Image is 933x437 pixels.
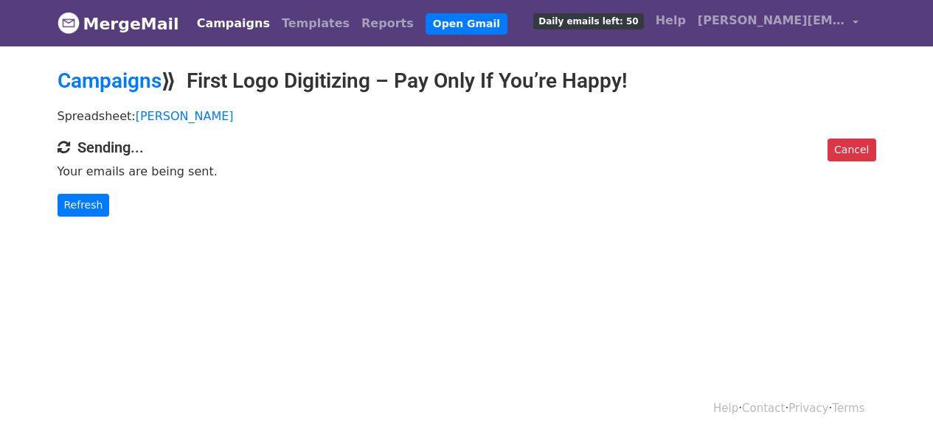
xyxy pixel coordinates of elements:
[692,6,864,41] a: [PERSON_NAME][EMAIL_ADDRESS][DOMAIN_NAME]
[276,9,355,38] a: Templates
[742,402,785,415] a: Contact
[859,366,933,437] iframe: Chat Widget
[58,139,876,156] h4: Sending...
[527,6,649,35] a: Daily emails left: 50
[58,194,110,217] a: Refresh
[828,139,875,161] a: Cancel
[58,8,179,39] a: MergeMail
[58,69,876,94] h2: ⟫ First Logo Digitizing – Pay Only If You’re Happy!
[650,6,692,35] a: Help
[355,9,420,38] a: Reports
[698,12,845,29] span: [PERSON_NAME][EMAIL_ADDRESS][DOMAIN_NAME]
[191,9,276,38] a: Campaigns
[426,13,507,35] a: Open Gmail
[832,402,864,415] a: Terms
[136,109,234,123] a: [PERSON_NAME]
[533,13,643,29] span: Daily emails left: 50
[58,164,876,179] p: Your emails are being sent.
[713,402,738,415] a: Help
[58,12,80,34] img: MergeMail logo
[58,69,162,93] a: Campaigns
[58,108,876,124] p: Spreadsheet:
[788,402,828,415] a: Privacy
